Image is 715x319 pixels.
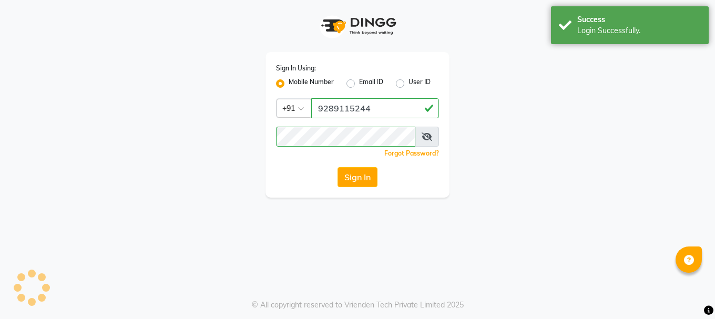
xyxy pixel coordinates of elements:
iframe: chat widget [671,277,704,308]
label: Sign In Using: [276,64,316,73]
img: logo1.svg [315,11,400,42]
a: Forgot Password? [384,149,439,157]
div: Success [577,14,701,25]
div: Login Successfully. [577,25,701,36]
input: Username [311,98,439,118]
input: Username [276,127,415,147]
label: Mobile Number [289,77,334,90]
label: User ID [408,77,431,90]
button: Sign In [338,167,377,187]
label: Email ID [359,77,383,90]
